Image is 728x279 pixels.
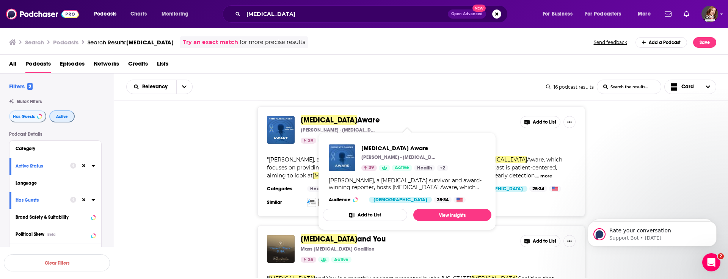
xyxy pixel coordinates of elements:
[142,84,170,89] span: Relevancy
[576,205,728,259] iframe: Intercom notifications message
[664,80,717,94] button: Choose View
[130,9,147,19] span: Charts
[334,256,348,264] span: Active
[585,9,621,19] span: For Podcasters
[329,177,485,191] div: [PERSON_NAME], a [MEDICAL_DATA] survivor and award-winning reporter, hosts [MEDICAL_DATA] Aware, ...
[681,8,692,20] a: Show notifications dropdown
[464,186,527,192] div: [DEMOGRAPHIC_DATA]
[308,137,313,145] span: 39
[301,127,377,133] p: [PERSON_NAME] - [MEDICAL_DATA] Survivor & Award-Winning Reporter
[701,6,718,22] button: Show profile menu
[437,165,448,171] a: +2
[9,58,16,73] a: All
[16,212,95,222] button: Brand Safety & Suitability
[53,39,78,46] h3: Podcasts
[16,229,95,239] button: Political SkewBeta
[414,165,435,171] a: Health
[16,232,44,237] span: Political Skew
[16,195,70,205] button: Has Guests
[9,110,46,122] button: Has Guests
[16,178,95,188] button: Language
[307,186,328,192] a: Health
[240,38,305,47] span: for more precise results
[126,80,193,94] h2: Choose List sort
[434,197,452,203] div: 25-34
[369,164,374,172] span: 39
[27,83,33,90] span: 2
[16,144,95,153] button: Category
[323,209,407,221] button: Add to List
[17,99,42,104] span: Quick Filters
[16,197,65,203] div: Has Guests
[693,37,716,48] button: Save
[88,39,174,46] div: Search Results:
[307,198,316,207] img: Prostate Network
[313,172,359,179] span: [MEDICAL_DATA]
[9,83,33,90] h2: Filters
[243,8,448,20] input: Search podcasts, credits, & more...
[301,234,357,244] span: [MEDICAL_DATA]
[662,8,675,20] a: Show notifications dropdown
[88,39,174,46] a: Search Results:[MEDICAL_DATA]
[13,114,35,119] span: Has Guests
[162,9,188,19] span: Monitoring
[301,116,380,124] a: [MEDICAL_DATA]Aware
[529,186,547,192] div: 25-34
[126,39,174,46] span: [MEDICAL_DATA]
[60,58,85,73] a: Episodes
[546,84,594,90] div: 16 podcast results
[301,115,357,125] span: [MEDICAL_DATA]
[392,165,412,171] a: Active
[9,243,101,260] button: Show More
[267,156,562,179] span: "
[25,58,51,73] a: Podcasts
[632,8,660,20] button: open menu
[16,163,65,169] div: Active Status
[267,116,295,144] img: Prostate Cancer Aware
[413,209,491,221] a: View Insights
[520,116,560,128] button: Add to List
[6,7,79,21] img: Podchaser - Follow, Share and Rate Podcasts
[543,9,573,19] span: For Business
[49,110,75,122] button: Active
[94,9,116,19] span: Podcasts
[329,144,355,171] img: Prostate Cancer Aware
[16,146,90,151] div: Category
[361,154,437,160] p: [PERSON_NAME] - [MEDICAL_DATA] Survivor & Award-Winning Reporter
[301,235,386,243] a: [MEDICAL_DATA]and You
[157,58,168,73] a: Lists
[16,180,90,186] div: Language
[230,5,515,23] div: Search podcasts, credits, & more...
[94,58,119,73] a: Networks
[331,257,351,263] a: Active
[448,9,486,19] button: Open AdvancedNew
[537,8,582,20] button: open menu
[361,144,448,152] span: [MEDICAL_DATA] Aware
[481,156,527,163] span: [MEDICAL_DATA]
[47,232,56,237] div: Beta
[25,39,44,46] h3: Search
[9,132,102,137] p: Podcast Details
[357,234,386,244] span: and You
[451,12,483,16] span: Open Advanced
[635,37,687,48] a: Add a Podcast
[361,165,377,171] a: 39
[301,246,374,252] p: Mass [MEDICAL_DATA] Coalition
[701,6,718,22] img: User Profile
[269,156,320,163] span: [PERSON_NAME], a
[701,6,718,22] span: Logged in as pamelastevensmedia
[267,235,295,263] img: Prostate Cancer and You
[301,138,316,144] a: 39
